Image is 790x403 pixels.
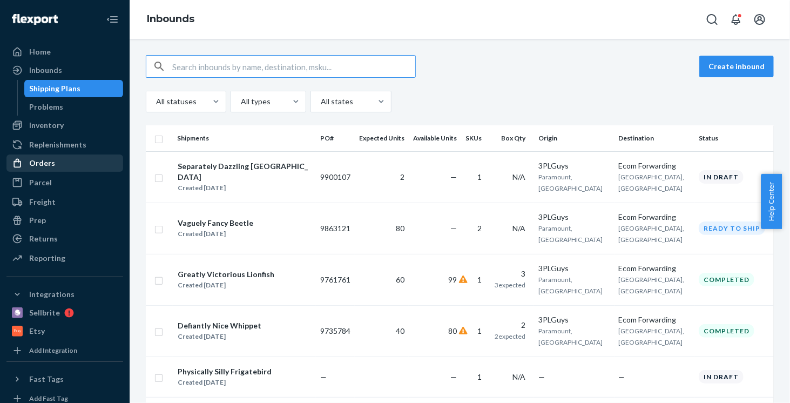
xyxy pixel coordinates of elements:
[396,326,404,335] span: 40
[619,314,690,325] div: Ecom Forwarding
[6,117,123,134] a: Inventory
[450,224,457,233] span: —
[6,155,123,172] a: Orders
[450,172,457,182] span: —
[6,304,123,321] a: Sellbrite
[396,275,404,284] span: 60
[538,327,603,346] span: Paramount, [GEOGRAPHIC_DATA]
[538,173,603,192] span: Paramount, [GEOGRAPHIC_DATA]
[240,96,241,107] input: All types
[619,212,690,223] div: Ecom Forwarding
[6,230,123,247] a: Returns
[495,268,525,279] div: 3
[29,158,55,169] div: Orders
[178,229,253,239] div: Created [DATE]
[448,275,457,284] span: 99
[320,372,327,381] span: —
[725,9,747,30] button: Open notifications
[24,98,124,116] a: Problems
[102,9,123,30] button: Close Navigation
[699,273,754,286] div: Completed
[6,212,123,229] a: Prep
[512,172,525,182] span: N/A
[6,286,123,303] button: Integrations
[694,125,774,151] th: Status
[477,275,482,284] span: 1
[538,224,603,244] span: Paramount, [GEOGRAPHIC_DATA]
[619,160,690,171] div: Ecom Forwarding
[619,276,685,295] span: [GEOGRAPHIC_DATA], [GEOGRAPHIC_DATA]
[155,96,156,107] input: All statuses
[400,172,404,182] span: 2
[29,65,62,76] div: Inbounds
[30,83,81,94] div: Shipping Plans
[619,327,685,346] span: [GEOGRAPHIC_DATA], [GEOGRAPHIC_DATA]
[6,371,123,388] button: Fast Tags
[320,96,321,107] input: All states
[701,9,723,30] button: Open Search Box
[178,377,272,388] div: Created [DATE]
[6,62,123,79] a: Inbounds
[30,102,64,112] div: Problems
[495,332,525,340] span: 2 expected
[316,151,355,203] td: 9900107
[316,305,355,357] td: 9735784
[619,173,685,192] span: [GEOGRAPHIC_DATA], [GEOGRAPHIC_DATA]
[6,193,123,211] a: Freight
[178,366,272,377] div: Physically Silly Frigatebird
[29,139,86,150] div: Replenishments
[699,324,754,338] div: Completed
[29,346,77,355] div: Add Integration
[355,125,409,151] th: Expected Units
[538,372,545,381] span: —
[316,203,355,254] td: 9863121
[178,331,261,342] div: Created [DATE]
[316,254,355,305] td: 9761761
[495,320,525,331] div: 2
[29,394,68,403] div: Add Fast Tag
[316,125,355,151] th: PO#
[6,323,123,340] a: Etsy
[178,218,253,229] div: Vaguely Fancy Beetle
[619,224,685,244] span: [GEOGRAPHIC_DATA], [GEOGRAPHIC_DATA]
[512,372,525,381] span: N/A
[29,46,51,57] div: Home
[538,212,610,223] div: 3PLGuys
[29,177,52,188] div: Parcel
[6,136,123,153] a: Replenishments
[172,56,415,77] input: Search inbounds by name, destination, msku...
[461,125,490,151] th: SKUs
[29,197,56,207] div: Freight
[178,269,274,280] div: Greatly Victorious Lionfish
[477,224,482,233] span: 2
[178,280,274,291] div: Created [DATE]
[490,125,534,151] th: Box Qty
[29,326,45,337] div: Etsy
[761,174,782,229] button: Help Center
[538,276,603,295] span: Paramount, [GEOGRAPHIC_DATA]
[495,281,525,289] span: 3 expected
[409,125,461,151] th: Available Units
[699,56,774,77] button: Create inbound
[147,13,194,25] a: Inbounds
[29,289,75,300] div: Integrations
[6,250,123,267] a: Reporting
[6,344,123,357] a: Add Integration
[699,370,744,384] div: In draft
[615,125,694,151] th: Destination
[178,161,311,183] div: Separately Dazzling [GEOGRAPHIC_DATA]
[699,170,744,184] div: In draft
[29,120,64,131] div: Inventory
[178,320,261,331] div: Defiantly Nice Whippet
[29,233,58,244] div: Returns
[448,326,457,335] span: 80
[396,224,404,233] span: 80
[477,372,482,381] span: 1
[29,374,64,385] div: Fast Tags
[29,307,60,318] div: Sellbrite
[512,224,525,233] span: N/A
[538,160,610,171] div: 3PLGuys
[450,372,457,381] span: —
[29,215,46,226] div: Prep
[6,174,123,191] a: Parcel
